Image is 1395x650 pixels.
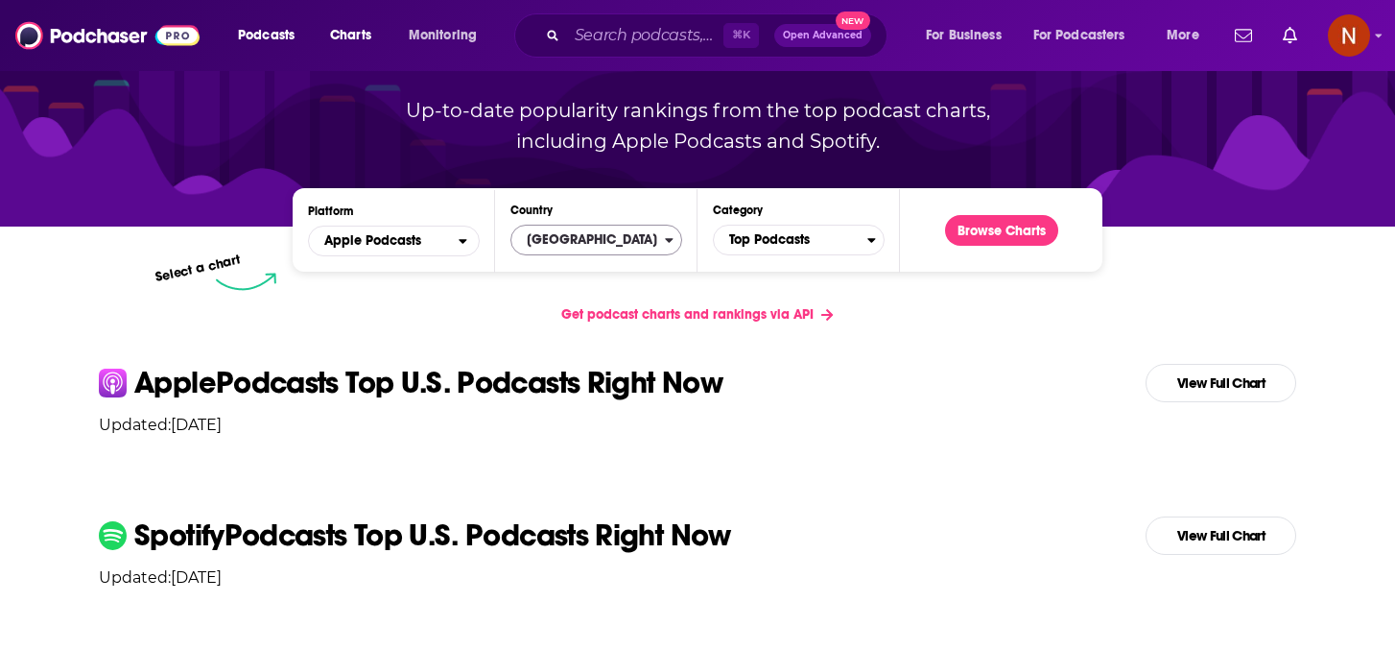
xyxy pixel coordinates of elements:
[532,13,906,58] div: Search podcasts, credits, & more...
[1146,517,1296,555] a: View Full Chart
[1328,14,1370,57] button: Show profile menu
[225,20,319,51] button: open menu
[510,225,682,255] button: Countries
[912,20,1026,51] button: open menu
[134,368,722,398] p: Apple Podcasts Top U.S. Podcasts Right Now
[308,226,480,256] button: open menu
[511,224,665,256] span: [GEOGRAPHIC_DATA]
[330,22,371,49] span: Charts
[409,22,477,49] span: Monitoring
[783,31,863,40] span: Open Advanced
[561,306,814,323] span: Get podcast charts and rankings via API
[99,369,127,397] img: apple Icon
[1033,22,1125,49] span: For Podcasters
[1275,19,1305,52] a: Show notifications dropdown
[774,24,871,47] button: Open AdvancedNew
[83,568,1312,587] p: Updated: [DATE]
[154,252,242,285] p: Select a chart
[1146,364,1296,402] a: View Full Chart
[318,20,383,51] a: Charts
[395,20,502,51] button: open menu
[1167,22,1199,49] span: More
[1227,19,1260,52] a: Show notifications dropdown
[83,416,1312,434] p: Updated: [DATE]
[1021,20,1153,51] button: open menu
[216,273,276,291] img: select arrow
[567,20,723,51] input: Search podcasts, credits, & more...
[713,225,885,255] button: Categories
[1153,20,1223,51] button: open menu
[238,22,295,49] span: Podcasts
[134,520,731,551] p: Spotify Podcasts Top U.S. Podcasts Right Now
[367,95,1028,156] p: Up-to-date popularity rankings from the top podcast charts, including Apple Podcasts and Spotify.
[324,234,421,248] span: Apple Podcasts
[945,215,1058,246] button: Browse Charts
[15,17,200,54] img: Podchaser - Follow, Share and Rate Podcasts
[1328,14,1370,57] img: User Profile
[926,22,1002,49] span: For Business
[723,23,759,48] span: ⌘ K
[308,226,480,256] h2: Platforms
[1328,14,1370,57] span: Logged in as AdelNBM
[546,291,848,338] a: Get podcast charts and rankings via API
[714,224,867,256] span: Top Podcasts
[99,521,127,549] img: spotify Icon
[836,12,870,30] span: New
